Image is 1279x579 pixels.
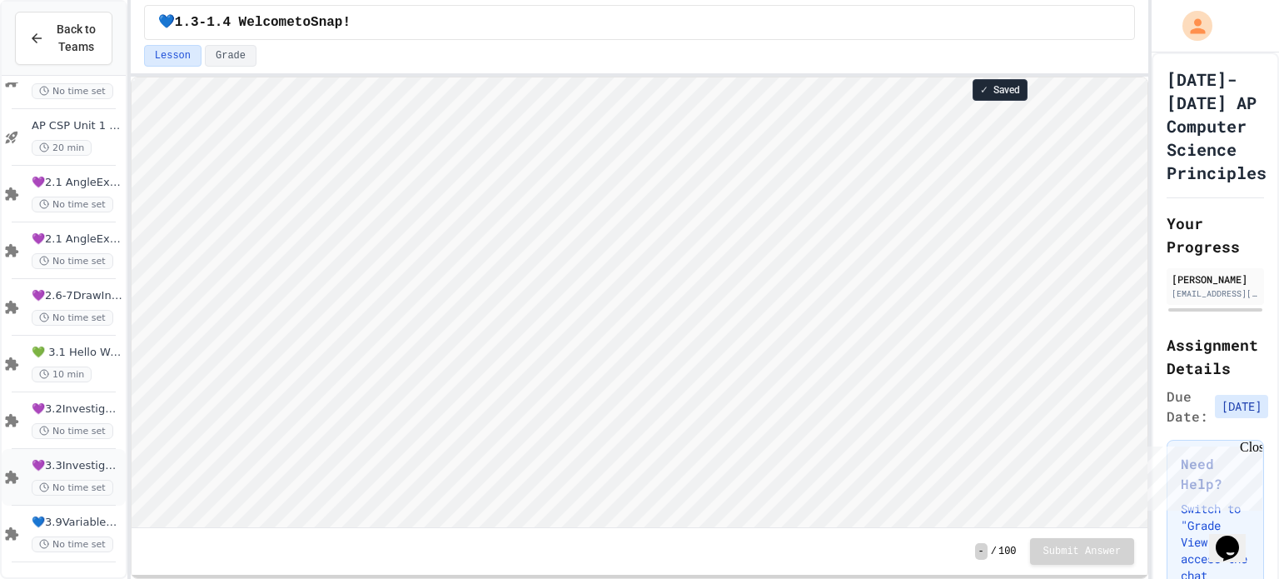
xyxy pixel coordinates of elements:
[15,12,112,65] button: Back to Teams
[32,459,122,473] span: 💜3.3InvestigateCreateVars(A:GraphOrg)
[32,176,122,190] span: 💜2.1 AngleExperiments1
[205,45,256,67] button: Grade
[32,346,122,360] span: 💚 3.1 Hello World
[32,367,92,382] span: 10 min
[1043,545,1122,558] span: Submit Answer
[158,12,351,32] span: 💙1.3-1.4 WelcometoSnap!
[1030,538,1135,565] button: Submit Answer
[998,545,1017,558] span: 100
[32,197,113,212] span: No time set
[980,83,988,97] span: ✓
[1167,67,1267,184] h1: [DATE]-[DATE] AP Computer Science Principles
[991,545,997,558] span: /
[32,310,113,326] span: No time set
[132,77,1147,527] iframe: To enrich screen reader interactions, please activate Accessibility in Grammarly extension settings
[1165,7,1217,45] div: My Account
[7,7,115,106] div: Chat with us now!Close
[1172,272,1259,287] div: [PERSON_NAME]
[993,83,1020,97] span: Saved
[144,45,202,67] button: Lesson
[1167,387,1208,427] span: Due Date:
[32,537,113,552] span: No time set
[975,543,988,560] span: -
[32,232,122,247] span: 💜2.1 AngleExperiments2
[32,289,122,303] span: 💜2.6-7DrawInternet
[32,119,122,133] span: AP CSP Unit 1 Review
[1209,512,1262,562] iframe: chat widget
[32,402,122,417] span: 💜3.2InvestigateCreateVars
[1167,333,1264,380] h2: Assignment Details
[1141,440,1262,511] iframe: chat widget
[54,21,98,56] span: Back to Teams
[1172,287,1259,300] div: [EMAIL_ADDRESS][DOMAIN_NAME]
[32,480,113,496] span: No time set
[32,253,113,269] span: No time set
[1167,212,1264,258] h2: Your Progress
[1215,395,1268,418] span: [DATE]
[32,423,113,439] span: No time set
[32,516,122,530] span: 💙3.9Variables&ArithmeticOp
[32,140,92,156] span: 20 min
[32,83,113,99] span: No time set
